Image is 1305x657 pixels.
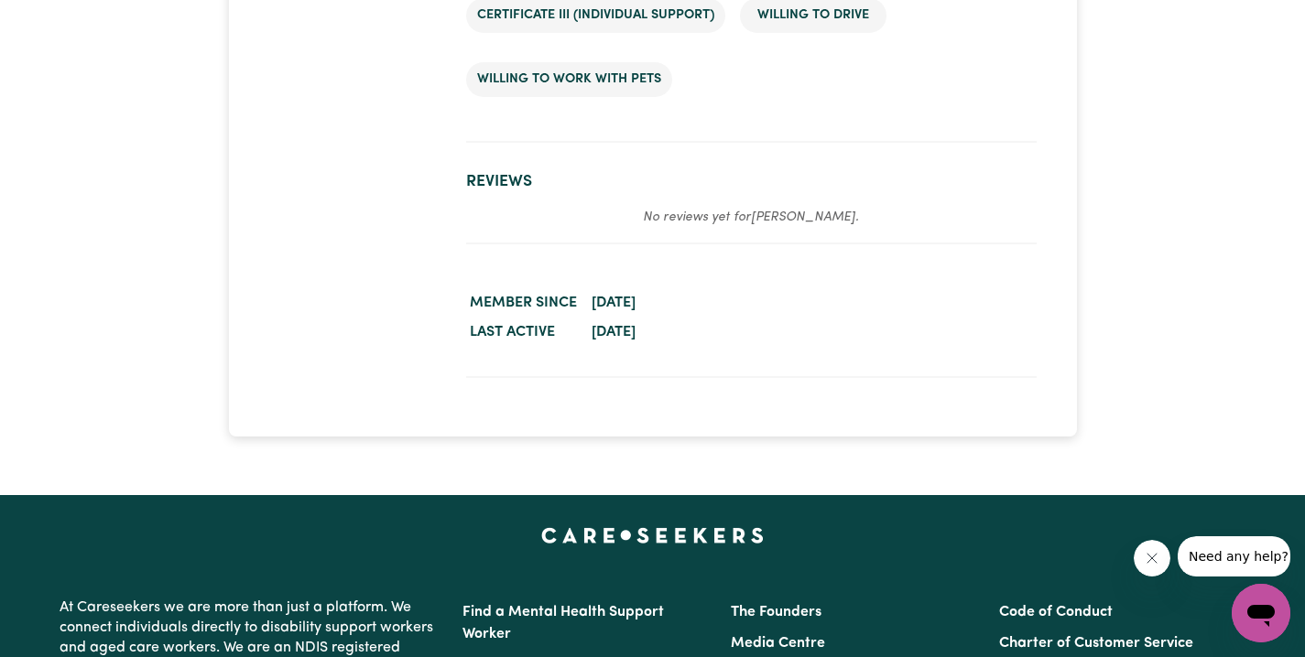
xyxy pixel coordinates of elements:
a: Charter of Customer Service [999,636,1193,651]
h2: Reviews [466,172,1037,191]
iframe: Message from company [1178,536,1290,576]
a: Media Centre [731,636,825,651]
iframe: Button to launch messaging window [1232,584,1290,642]
em: No reviews yet for [PERSON_NAME] . [643,210,859,224]
dt: Last active [466,318,581,347]
a: Careseekers home page [541,528,764,543]
time: [DATE] [592,325,636,339]
a: Find a Mental Health Support Worker [462,605,664,641]
time: [DATE] [592,296,636,310]
li: Willing to work with pets [466,62,672,97]
a: Code of Conduct [999,605,1113,619]
a: The Founders [731,605,821,619]
iframe: Close message [1134,540,1170,576]
dt: Member since [466,288,581,318]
